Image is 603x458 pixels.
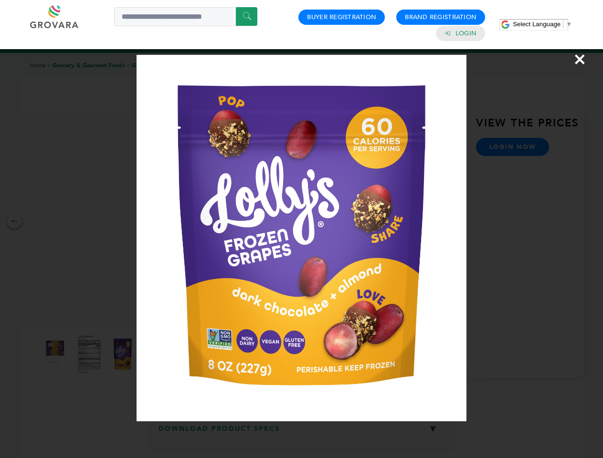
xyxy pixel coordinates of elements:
[513,21,561,28] span: Select Language
[573,46,586,73] span: ×
[307,13,376,21] a: Buyer Registration
[405,13,476,21] a: Brand Registration
[455,29,476,38] a: Login
[114,7,257,26] input: Search a product or brand...
[137,55,466,421] img: Image Preview
[566,21,572,28] span: ▼
[513,21,572,28] a: Select Language​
